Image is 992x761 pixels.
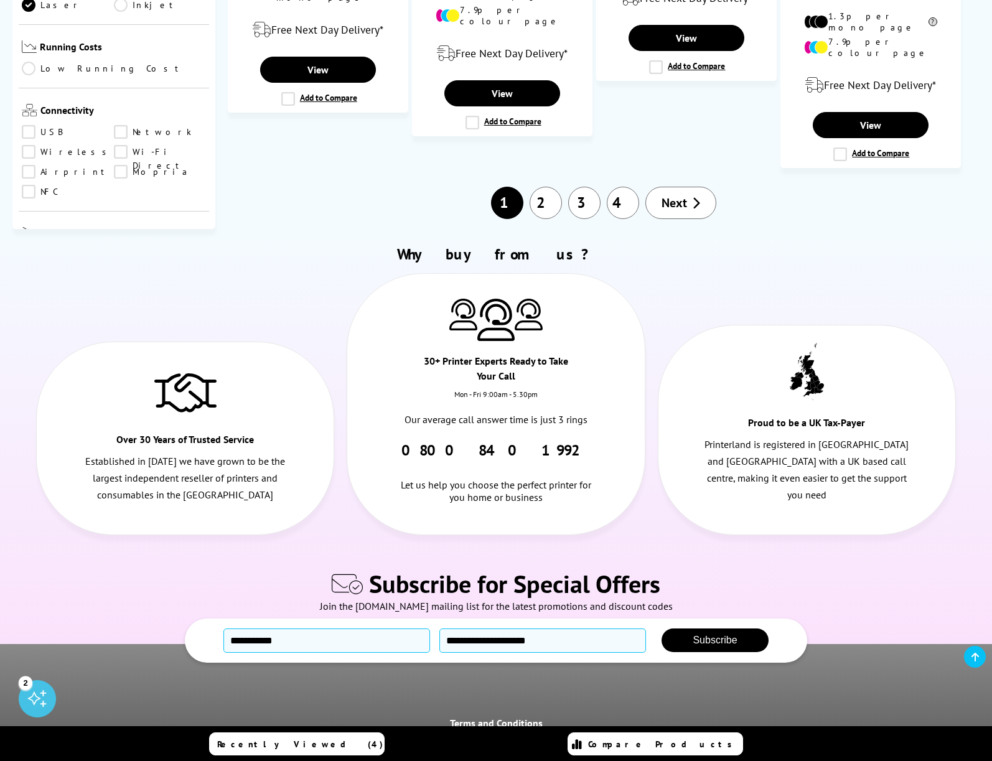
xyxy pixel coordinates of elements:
[568,732,743,755] a: Compare Products
[22,145,114,159] a: Wireless
[804,36,937,58] li: 7.9p per colour page
[649,60,725,74] label: Add to Compare
[629,25,744,51] a: View
[217,739,383,750] span: Recently Viewed (4)
[662,628,768,652] button: Subscribe
[22,104,37,116] img: Connectivity
[607,187,639,219] a: 4
[19,676,32,689] div: 2
[662,195,687,211] span: Next
[466,116,541,129] label: Add to Compare
[477,299,515,342] img: Printer Experts
[369,567,660,600] span: Subscribe for Special Offers
[422,353,571,390] div: 30+ Printer Experts Ready to Take Your Call
[22,62,206,75] a: Low Running Cost
[392,460,600,503] div: Let us help you choose the perfect printer for you home or business
[392,411,600,428] p: Our average call answer time is just 3 rings
[833,147,909,161] label: Add to Compare
[732,415,881,436] div: Proud to be a UK Tax-Payer
[530,187,562,219] a: 2
[347,390,644,411] div: Mon - Fri 9:00am - 5.30pm
[515,299,543,330] img: Printer Experts
[22,40,37,54] img: Running Costs
[6,600,986,619] div: Join the [DOMAIN_NAME] mailing list for the latest promotions and discount codes
[114,165,206,179] a: Mopria
[436,4,569,27] li: 7.9p per colour page
[40,40,207,56] span: Running Costs
[22,165,114,179] a: Airprint
[645,187,716,219] a: Next
[444,80,560,106] a: View
[693,635,737,645] span: Subscribe
[449,299,477,330] img: Printer Experts
[40,104,206,119] span: Connectivity
[30,245,962,264] h2: Why buy from us?
[22,185,114,198] a: NFC
[22,125,114,139] a: USB
[281,92,357,106] label: Add to Compare
[42,227,206,243] span: Functionality
[81,453,289,504] p: Established in [DATE] we have grown to be the largest independent reseller of printers and consum...
[804,11,937,33] li: 1.3p per mono page
[790,343,824,400] img: UK tax payer
[114,125,206,139] a: Network
[401,441,590,460] a: 0800 840 1992
[22,227,39,241] img: Functionality
[235,12,401,47] div: modal_delivery
[703,436,910,504] p: Printerland is registered in [GEOGRAPHIC_DATA] and [GEOGRAPHIC_DATA] with a UK based call centre,...
[588,739,739,750] span: Compare Products
[154,367,217,417] img: Trusted Service
[111,432,260,453] div: Over 30 Years of Trusted Service
[568,187,601,219] a: 3
[260,57,376,83] a: View
[813,112,929,138] a: View
[787,68,954,103] div: modal_delivery
[419,36,586,71] div: modal_delivery
[114,145,206,159] a: Wi-Fi Direct
[209,732,385,755] a: Recently Viewed (4)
